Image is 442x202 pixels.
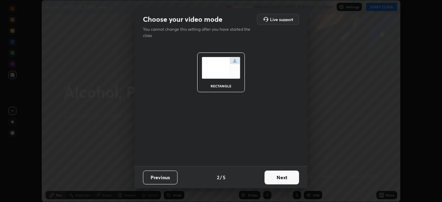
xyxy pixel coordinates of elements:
[265,171,299,184] button: Next
[143,26,255,39] p: You cannot change this setting after you have started the class
[143,15,222,24] h2: Choose your video mode
[220,174,222,181] h4: /
[270,17,293,21] h5: Live support
[223,174,225,181] h4: 5
[202,57,240,79] img: normalScreenIcon.ae25ed63.svg
[207,84,235,88] div: rectangle
[143,171,177,184] button: Previous
[217,174,219,181] h4: 2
